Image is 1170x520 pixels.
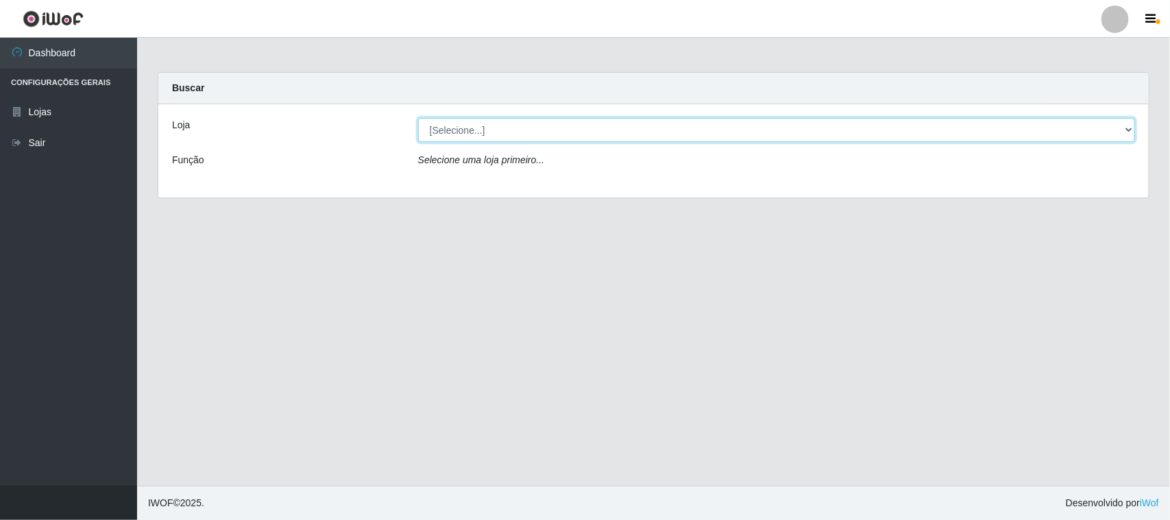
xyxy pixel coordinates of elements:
[148,497,173,508] span: IWOF
[1140,497,1159,508] a: iWof
[172,153,204,167] label: Função
[418,154,544,165] i: Selecione uma loja primeiro...
[23,10,84,27] img: CoreUI Logo
[172,118,190,132] label: Loja
[172,82,204,93] strong: Buscar
[148,496,204,510] span: © 2025 .
[1066,496,1159,510] span: Desenvolvido por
